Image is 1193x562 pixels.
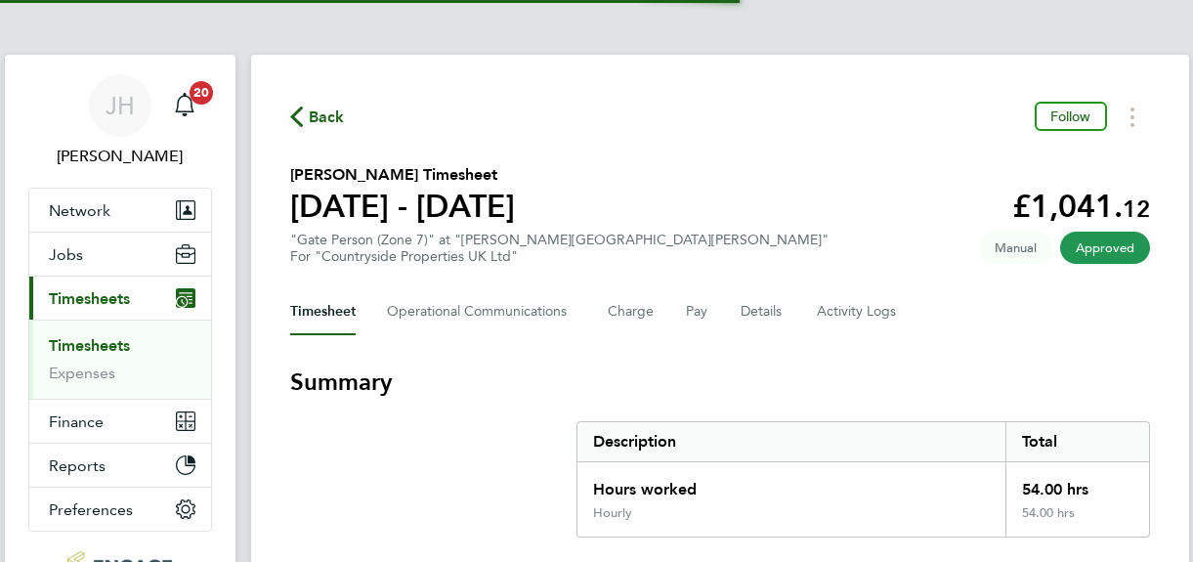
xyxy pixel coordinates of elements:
[290,163,515,187] h2: [PERSON_NAME] Timesheet
[1005,462,1148,505] div: 54.00 hrs
[29,444,211,487] button: Reports
[29,233,211,276] button: Jobs
[1005,422,1148,461] div: Total
[290,232,829,265] div: "Gate Person (Zone 7)" at "[PERSON_NAME][GEOGRAPHIC_DATA][PERSON_NAME]"
[1012,188,1150,225] app-decimal: £1,041.
[49,245,83,264] span: Jobs
[1123,195,1150,223] span: 12
[106,93,135,118] span: JH
[577,462,1006,505] div: Hours worked
[49,336,130,355] a: Timesheets
[576,421,1150,538] div: Summary
[387,288,576,335] button: Operational Communications
[741,288,786,335] button: Details
[165,74,204,137] a: 20
[29,488,211,531] button: Preferences
[1005,505,1148,537] div: 54.00 hrs
[29,189,211,232] button: Network
[29,320,211,399] div: Timesheets
[49,456,106,475] span: Reports
[1060,232,1150,264] span: This timesheet has been approved.
[49,500,133,519] span: Preferences
[817,288,899,335] button: Activity Logs
[290,248,829,265] div: For "Countryside Properties UK Ltd"
[979,232,1052,264] span: This timesheet was manually created.
[309,106,345,129] span: Back
[1035,102,1107,131] button: Follow
[593,505,632,521] div: Hourly
[1115,102,1150,132] button: Timesheets Menu
[290,288,356,335] button: Timesheet
[49,201,110,220] span: Network
[1050,108,1091,125] span: Follow
[49,412,104,431] span: Finance
[290,367,1150,398] h3: Summary
[49,364,115,382] a: Expenses
[686,288,709,335] button: Pay
[49,289,130,308] span: Timesheets
[29,400,211,443] button: Finance
[29,277,211,320] button: Timesheets
[290,105,345,129] button: Back
[608,288,655,335] button: Charge
[290,187,515,226] h1: [DATE] - [DATE]
[28,145,212,168] span: Jane Howley
[28,74,212,168] a: JH[PERSON_NAME]
[190,81,213,105] span: 20
[577,422,1006,461] div: Description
